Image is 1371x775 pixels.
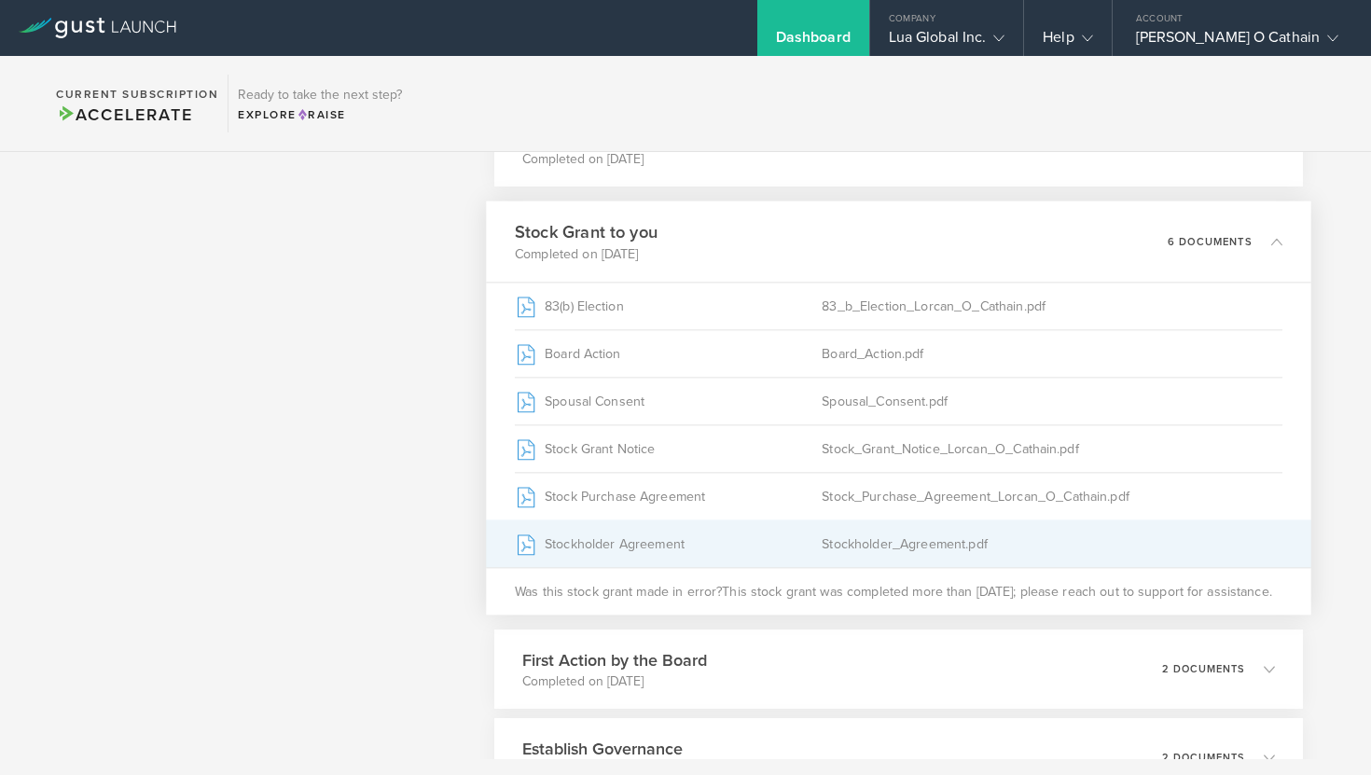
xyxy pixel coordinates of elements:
[776,28,851,56] div: Dashboard
[515,244,658,263] p: Completed on [DATE]
[515,220,658,245] h3: Stock Grant to you
[1162,142,1245,152] p: 6 documents
[56,104,192,125] span: Accelerate
[822,378,1282,424] div: Spousal_Consent.pdf
[889,28,1005,56] div: Lua Global Inc.
[522,150,766,169] p: Completed on [DATE]
[822,283,1282,329] div: 83_b_Election_Lorcan_O_Cathain.pdf
[238,89,402,102] h3: Ready to take the next step?
[1168,236,1253,246] p: 6 documents
[822,520,1282,567] div: Stockholder_Agreement.pdf
[515,283,822,329] div: 83(b) Election
[297,108,346,121] span: Raise
[822,473,1282,519] div: Stock_Purchase_Agreement_Lorcan_O_Cathain.pdf
[1278,685,1371,775] iframe: Chat Widget
[1162,753,1245,763] p: 2 documents
[228,75,411,132] div: Ready to take the next step?ExploreRaise
[515,473,822,519] div: Stock Purchase Agreement
[522,648,707,672] h3: First Action by the Board
[522,737,683,761] h3: Establish Governance
[515,330,822,377] div: Board Action
[822,425,1282,472] div: Stock_Grant_Notice_Lorcan_O_Cathain.pdf
[56,89,218,100] h2: Current Subscription
[515,425,822,472] div: Stock Grant Notice
[515,378,822,424] div: Spousal Consent
[822,330,1282,377] div: Board_Action.pdf
[522,672,707,691] p: Completed on [DATE]
[722,582,1272,601] span: This stock grant was completed more than [DATE]; please reach out to support for assistance.
[1043,28,1092,56] div: Help
[1136,28,1338,56] div: [PERSON_NAME] O Cathain
[238,106,402,123] div: Explore
[515,520,822,567] div: Stockholder Agreement
[486,567,1311,615] div: Was this stock grant made in error?
[1162,664,1245,674] p: 2 documents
